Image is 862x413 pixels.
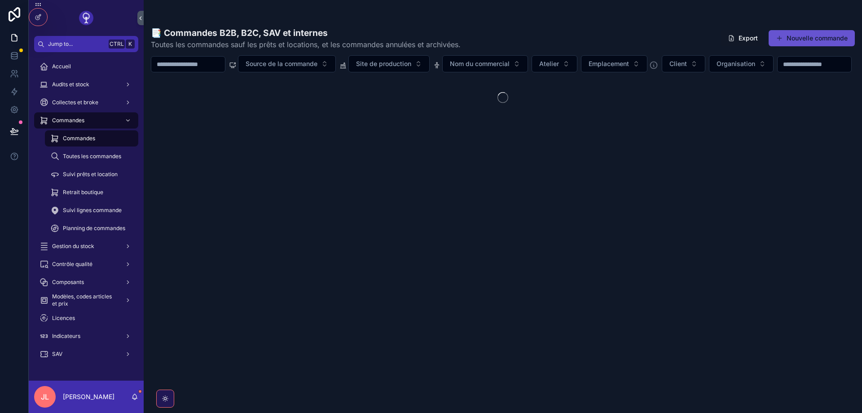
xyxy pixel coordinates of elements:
span: Atelier [539,59,559,68]
a: Commandes [45,130,138,147]
span: K [127,40,134,48]
p: [PERSON_NAME] [63,392,114,401]
button: Export [721,30,765,46]
span: Toutes les commandes [63,153,121,160]
button: Jump to...CtrlK [34,36,138,52]
span: Ctrl [109,40,125,49]
span: Composants [52,279,84,286]
span: Collectes et broke [52,99,98,106]
span: Retrait boutique [63,189,103,196]
span: Indicateurs [52,333,80,340]
span: Toutes les commandes sauf les prêts et locations, et les commandes annulées et archivées. [151,39,461,50]
a: Licences [34,310,138,326]
span: Planning de commandes [63,225,125,232]
a: Collectes et broke [34,94,138,111]
button: Nouvelle commande [769,30,855,46]
a: SAV [34,346,138,362]
a: Suivi prêts et location [45,166,138,182]
button: Select Button [662,55,705,72]
button: Select Button [709,55,774,72]
span: Gestion du stock [52,243,94,250]
span: Emplacement [589,59,629,68]
span: Organisation [717,59,755,68]
a: Suivi lignes commande [45,202,138,218]
span: Suivi lignes commande [63,207,122,214]
a: Contrôle qualité [34,256,138,272]
a: Planning de commandes [45,220,138,236]
button: Select Button [442,55,528,72]
a: Indicateurs [34,328,138,344]
span: Modèles, codes articles et prix [52,293,118,307]
span: Client [669,59,687,68]
span: Contrôle qualité [52,261,92,268]
span: Nom du commercial [450,59,510,68]
button: Select Button [348,55,430,72]
span: Licences [52,315,75,322]
a: Accueil [34,58,138,75]
span: Audits et stock [52,81,89,88]
a: Composants [34,274,138,290]
a: Modèles, codes articles et prix [34,292,138,308]
a: Retrait boutique [45,184,138,200]
a: Audits et stock [34,76,138,93]
h1: 📑 Commandes B2B, B2C, SAV et internes [151,27,461,39]
img: App logo [79,11,93,25]
span: Site de production [356,59,411,68]
span: Commandes [63,135,95,142]
a: Toutes les commandes [45,148,138,164]
span: JL [41,391,49,402]
span: Source de la commande [246,59,317,68]
span: Accueil [52,63,71,70]
div: scrollable content [29,52,144,374]
button: Select Button [581,55,647,72]
span: Commandes [52,117,84,124]
span: Suivi prêts et location [63,171,118,178]
a: Gestion du stock [34,238,138,254]
button: Select Button [238,55,336,72]
span: Jump to... [48,40,105,48]
a: Commandes [34,112,138,129]
span: SAV [52,351,62,358]
button: Select Button [532,55,577,72]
